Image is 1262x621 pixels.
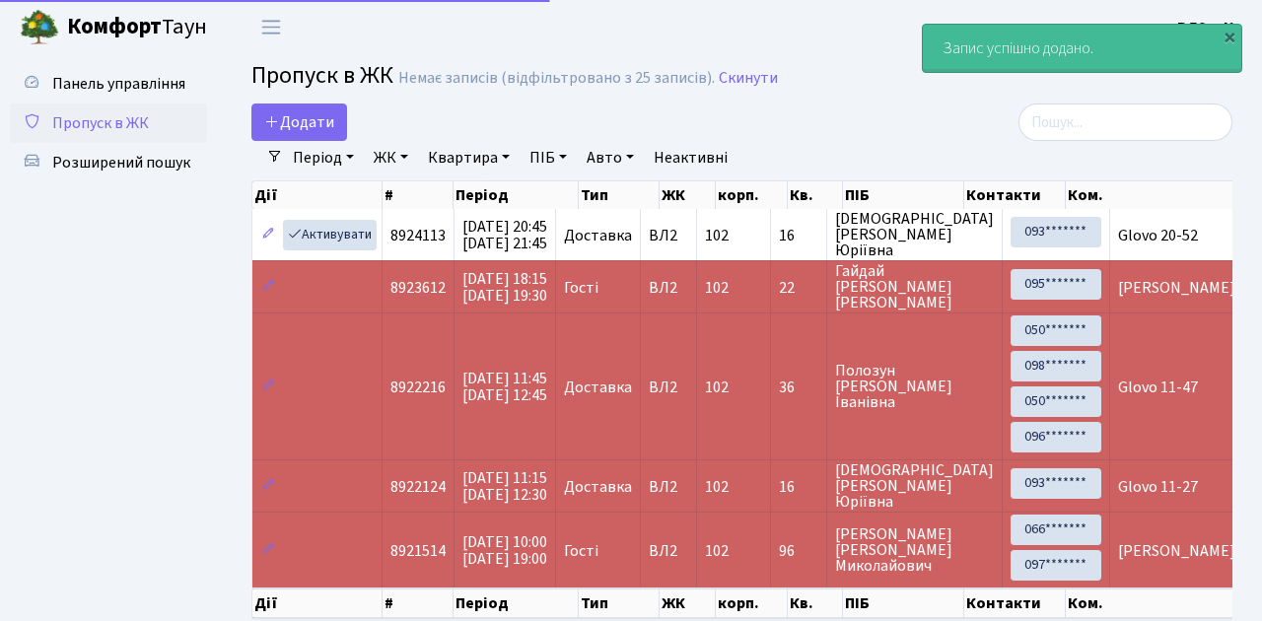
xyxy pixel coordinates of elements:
span: 102 [705,277,729,299]
span: Пропуск в ЖК [52,112,149,134]
span: 8923612 [390,277,446,299]
span: ВЛ2 [649,479,688,495]
th: Тип [579,181,660,209]
a: ЖК [366,141,416,174]
th: Період [454,588,579,618]
span: Glovo 20-52 [1118,225,1198,246]
th: ПІБ [843,588,964,618]
span: Гайдай [PERSON_NAME] [PERSON_NAME] [835,263,994,310]
span: 36 [779,379,818,395]
span: 102 [705,540,729,562]
th: корп. [716,181,788,209]
span: [DATE] 10:00 [DATE] 19:00 [462,531,547,570]
th: Контакти [964,181,1065,209]
a: ВЛ2 -. К. [1177,16,1238,39]
span: Гості [564,280,598,296]
span: ВЛ2 [649,228,688,243]
div: × [1220,27,1239,46]
th: Дії [252,181,383,209]
span: Доставка [564,228,632,243]
a: Розширений пошук [10,143,207,182]
span: ВЛ2 [649,379,688,395]
span: [DEMOGRAPHIC_DATA] [PERSON_NAME] Юріївна [835,211,994,258]
span: 102 [705,476,729,498]
th: ЖК [660,181,716,209]
th: Контакти [964,588,1065,618]
span: 16 [779,228,818,243]
a: Пропуск в ЖК [10,103,207,143]
span: Панель управління [52,73,185,95]
span: Glovo 11-27 [1118,476,1198,498]
th: # [383,181,454,209]
span: 96 [779,543,818,559]
th: Період [454,181,579,209]
a: Активувати [283,220,377,250]
span: Пропуск в ЖК [251,58,393,93]
span: 102 [705,225,729,246]
span: 22 [779,280,818,296]
span: ВЛ2 [649,280,688,296]
span: 8924113 [390,225,446,246]
span: [DATE] 11:15 [DATE] 12:30 [462,467,547,506]
b: Комфорт [67,11,162,42]
div: Немає записів (відфільтровано з 25 записів). [398,69,715,88]
img: logo.png [20,8,59,47]
span: [DATE] 11:45 [DATE] 12:45 [462,368,547,406]
b: ВЛ2 -. К. [1177,17,1238,38]
span: Glovo 11-47 [1118,377,1198,398]
th: Кв. [788,588,843,618]
span: ВЛ2 [649,543,688,559]
a: Скинути [719,69,778,88]
span: Розширений пошук [52,152,190,173]
span: 16 [779,479,818,495]
button: Переключити навігацію [246,11,296,43]
th: # [383,588,454,618]
a: Авто [579,141,642,174]
span: [DATE] 20:45 [DATE] 21:45 [462,216,547,254]
span: Полозун [PERSON_NAME] Іванівна [835,363,994,410]
a: ПІБ [522,141,575,174]
a: Квартира [420,141,518,174]
a: Неактивні [646,141,736,174]
th: корп. [716,588,788,618]
span: [PERSON_NAME] [PERSON_NAME] Миколайович [835,526,994,574]
span: Доставка [564,479,632,495]
span: Таун [67,11,207,44]
span: Додати [264,111,334,133]
th: Кв. [788,181,843,209]
a: Панель управління [10,64,207,103]
span: 8921514 [390,540,446,562]
input: Пошук... [1018,103,1232,141]
span: 102 [705,377,729,398]
th: ЖК [660,588,716,618]
th: ПІБ [843,181,964,209]
a: Період [285,141,362,174]
span: Гості [564,543,598,559]
a: Додати [251,103,347,141]
span: [DEMOGRAPHIC_DATA] [PERSON_NAME] Юріївна [835,462,994,510]
div: Запис успішно додано. [923,25,1241,72]
th: Дії [252,588,383,618]
span: Доставка [564,379,632,395]
span: 8922124 [390,476,446,498]
span: [DATE] 18:15 [DATE] 19:30 [462,268,547,307]
th: Тип [579,588,660,618]
span: 8922216 [390,377,446,398]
